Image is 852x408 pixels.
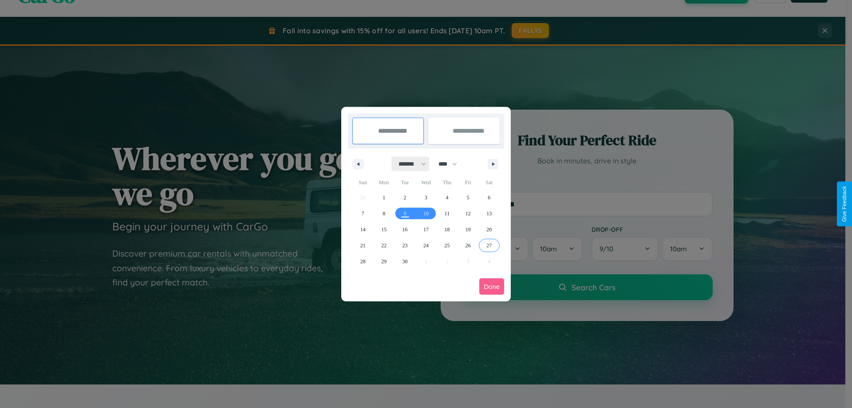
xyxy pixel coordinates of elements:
[352,222,373,238] button: 14
[479,222,500,238] button: 20
[446,190,448,206] span: 4
[352,206,373,222] button: 7
[394,238,415,254] button: 23
[402,222,408,238] span: 16
[458,175,478,190] span: Fri
[465,222,471,238] span: 19
[486,238,492,254] span: 27
[394,190,415,206] button: 2
[373,222,394,238] button: 15
[394,254,415,269] button: 30
[437,190,458,206] button: 4
[404,190,406,206] span: 2
[425,190,427,206] span: 3
[415,222,436,238] button: 17
[383,206,385,222] span: 8
[373,175,394,190] span: Mon
[423,222,429,238] span: 17
[402,238,408,254] span: 23
[373,206,394,222] button: 8
[437,222,458,238] button: 18
[362,206,364,222] span: 7
[458,206,478,222] button: 12
[437,206,458,222] button: 11
[360,238,366,254] span: 21
[458,222,478,238] button: 19
[479,206,500,222] button: 13
[841,186,848,222] div: Give Feedback
[360,222,366,238] span: 14
[444,238,450,254] span: 25
[394,175,415,190] span: Tue
[479,190,500,206] button: 6
[415,175,436,190] span: Wed
[373,238,394,254] button: 22
[373,254,394,269] button: 29
[465,206,471,222] span: 12
[415,206,436,222] button: 10
[381,222,387,238] span: 15
[479,278,504,295] button: Done
[352,238,373,254] button: 21
[383,190,385,206] span: 1
[486,222,492,238] span: 20
[381,254,387,269] span: 29
[437,175,458,190] span: Thu
[423,238,429,254] span: 24
[467,190,469,206] span: 5
[394,206,415,222] button: 9
[465,238,471,254] span: 26
[352,254,373,269] button: 28
[444,222,450,238] span: 18
[381,238,387,254] span: 22
[479,175,500,190] span: Sat
[458,238,478,254] button: 26
[394,222,415,238] button: 16
[402,254,408,269] span: 30
[458,190,478,206] button: 5
[360,254,366,269] span: 28
[445,206,450,222] span: 11
[404,206,406,222] span: 9
[352,175,373,190] span: Sun
[423,206,429,222] span: 10
[415,190,436,206] button: 3
[373,190,394,206] button: 1
[488,190,490,206] span: 6
[479,238,500,254] button: 27
[486,206,492,222] span: 13
[415,238,436,254] button: 24
[437,238,458,254] button: 25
